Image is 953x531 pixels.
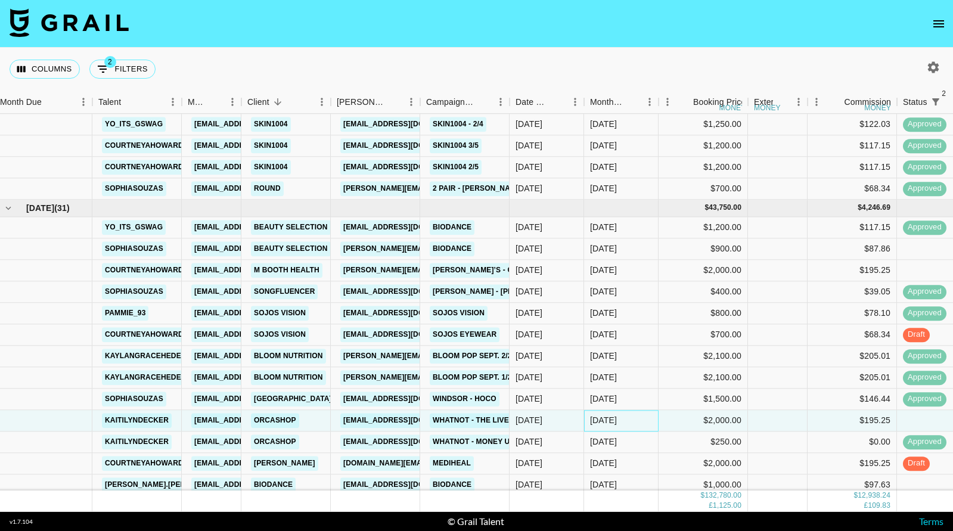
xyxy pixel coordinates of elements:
div: $97.63 [808,474,897,496]
a: Songfluencer [251,284,318,299]
a: courtneyahoward [102,456,187,471]
a: [PERSON_NAME] - [PERSON_NAME] [430,284,564,299]
div: Talent [92,91,182,114]
a: [EMAIL_ADDRESS][DOMAIN_NAME] [191,456,325,471]
div: $ [858,203,862,213]
div: Sep '25 [590,415,617,427]
a: Mediheal [430,456,474,471]
div: 8/6/2025 [516,372,542,384]
a: [EMAIL_ADDRESS][DOMAIN_NAME] [340,413,474,428]
a: [EMAIL_ADDRESS][DOMAIN_NAME] [340,477,474,492]
div: Sep '25 [590,458,617,470]
div: $195.25 [808,260,897,281]
button: Menu [659,93,676,111]
a: [EMAIL_ADDRESS][DOMAIN_NAME] [340,306,474,321]
button: Show filters [927,94,944,110]
span: approved [903,372,946,384]
div: 2 active filters [927,94,944,110]
div: $400.00 [659,281,748,303]
a: kaylangracehedenskog [102,370,211,385]
a: sophiasouzas [102,181,166,196]
div: $68.34 [808,178,897,200]
div: $1,500.00 [659,389,748,410]
a: [EMAIL_ADDRESS][DOMAIN_NAME] [191,392,325,406]
div: $68.34 [808,324,897,346]
div: Booking Price [693,91,746,114]
div: Sep '25 [590,265,617,277]
div: 8/25/2025 [516,329,542,341]
a: Bloom Pop Sept. 1/2 [430,370,515,385]
div: 12,938.24 [858,491,890,501]
div: $ [704,203,709,213]
a: Whatnot - Money Up Front [430,434,545,449]
a: courtneyahoward [102,138,187,153]
div: Manager [188,91,207,114]
span: 2 [938,88,950,100]
div: $122.03 [808,114,897,135]
button: Sort [386,94,402,110]
span: draft [903,330,930,341]
div: $250.00 [659,431,748,453]
a: sophiasouzas [102,392,166,406]
div: 132,780.00 [704,491,741,501]
div: £ [864,501,868,511]
a: pammie_93 [102,306,148,321]
a: Orcashop [251,413,299,428]
span: approved [903,222,946,234]
div: 7/24/2025 [516,162,542,173]
div: Sep '25 [590,479,617,491]
a: [EMAIL_ADDRESS][DOMAIN_NAME] [340,160,474,175]
a: Beauty Selection [251,241,331,256]
div: Client [247,91,269,114]
a: sophiasouzas [102,241,166,256]
a: SKIN1004 [251,160,291,175]
div: $195.25 [808,453,897,474]
div: $39.05 [808,281,897,303]
div: Month Due [584,91,659,114]
a: [EMAIL_ADDRESS][DOMAIN_NAME] [340,284,474,299]
a: [EMAIL_ADDRESS][DOMAIN_NAME] [340,138,474,153]
a: Bloom Nutrition [251,349,326,364]
button: Select columns [10,60,80,79]
a: Skin1004 2/5 [430,160,482,175]
a: [DOMAIN_NAME][EMAIL_ADDRESS][PERSON_NAME][DOMAIN_NAME] [340,456,595,471]
button: Sort [624,94,641,110]
div: Client [241,91,331,114]
span: ( 31 ) [54,202,70,214]
a: [EMAIL_ADDRESS][DOMAIN_NAME] [191,181,325,196]
a: SOJOS Vision [251,306,309,321]
div: 7/31/2025 [516,183,542,195]
a: Bloom Pop Sept. 2/2 [430,349,515,364]
div: £ [709,501,713,511]
button: Menu [223,93,241,111]
a: Terms [919,516,943,527]
a: Bloom Nutrition [251,370,326,385]
span: approved [903,184,946,195]
a: [EMAIL_ADDRESS][DOMAIN_NAME] [191,160,325,175]
a: [EMAIL_ADDRESS][DOMAIN_NAME] [191,263,325,278]
a: [EMAIL_ADDRESS][DOMAIN_NAME] [191,241,325,256]
div: $2,000.00 [659,260,748,281]
div: $117.15 [808,135,897,157]
a: [GEOGRAPHIC_DATA] [251,392,335,406]
button: open drawer [927,12,951,36]
a: Biodance [430,220,474,235]
div: money [864,104,891,111]
button: Sort [475,94,492,110]
a: sophiasouzas [102,284,166,299]
a: courtneyahoward [102,160,187,175]
a: [EMAIL_ADDRESS][DOMAIN_NAME] [191,327,325,342]
button: Sort [827,94,844,110]
a: kaitilyndecker [102,434,172,449]
div: money [754,104,781,111]
div: $205.01 [808,346,897,367]
div: Sep '25 [590,222,617,234]
button: Show filters [89,60,156,79]
div: [PERSON_NAME] [337,91,386,114]
div: 9/15/2025 [516,265,542,277]
a: [PERSON_NAME][EMAIL_ADDRESS][DOMAIN_NAME] [340,370,535,385]
div: $1,200.00 [659,217,748,238]
div: $2,100.00 [659,367,748,389]
div: $ [701,491,705,501]
div: $800.00 [659,303,748,324]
